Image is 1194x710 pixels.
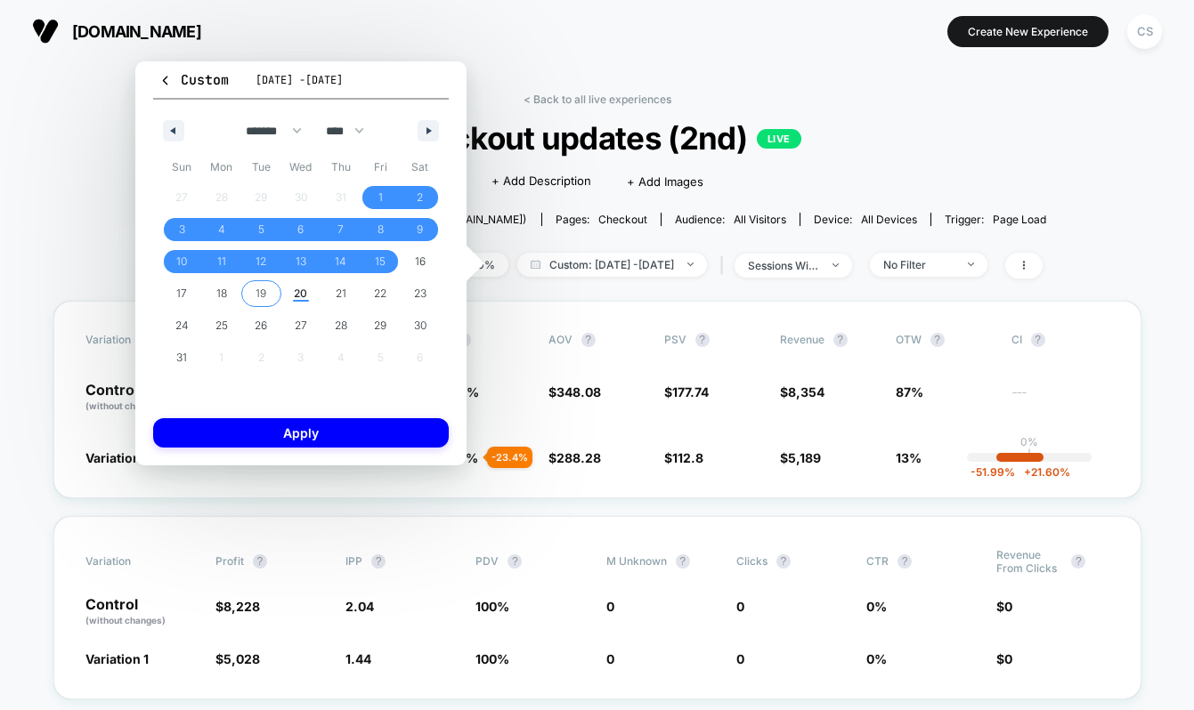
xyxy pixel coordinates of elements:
button: 4 [202,214,242,246]
span: $ [780,384,824,399]
button: 9 [400,214,440,246]
span: Variation 1 [85,450,149,465]
span: 18 [216,278,227,310]
span: 112.8 [672,450,703,465]
img: end [968,262,974,266]
button: 31 [162,342,202,374]
span: 0 [1004,599,1012,614]
span: -51.99 % [971,465,1015,479]
img: calendar [531,260,540,269]
button: 5 [241,214,281,246]
span: Device: [800,213,930,226]
span: 348.08 [556,384,601,399]
span: 7 [337,214,344,246]
span: 0 [736,599,744,614]
span: CTR [866,554,889,568]
span: Profit [215,554,244,568]
span: + Add Images [627,174,703,189]
button: 21 [321,278,361,310]
button: 8 [361,214,401,246]
span: 10 [176,246,187,278]
span: 0 % [866,651,887,666]
span: 9 [417,214,423,246]
span: Clicks [736,554,768,568]
span: 6 [297,214,304,246]
span: 25 [215,310,228,342]
span: 13 [296,246,306,278]
span: 21.60 % [1015,465,1070,479]
span: 26 [255,310,267,342]
p: 0% [1020,435,1038,448]
span: 11 [217,246,226,278]
div: No Filter [883,258,954,271]
span: 8,354 [788,384,824,399]
button: 24 [162,310,202,342]
button: 22 [361,278,401,310]
button: [DOMAIN_NAME] [27,17,207,45]
span: 0 [606,599,614,614]
span: Variation 1 [85,651,149,666]
span: M Unknown [606,554,667,568]
button: 17 [162,278,202,310]
span: 23 [414,278,426,310]
span: Fri [361,153,401,182]
div: Audience: [675,213,786,226]
span: 20 [294,278,307,310]
button: ? [253,554,267,569]
span: $ [664,450,703,465]
button: Create New Experience [947,16,1109,47]
span: $ [996,599,1012,614]
span: $ [548,384,601,399]
span: 5 [258,214,264,246]
button: ? [371,554,386,569]
button: 1 [361,182,401,214]
button: 27 [281,310,321,342]
span: Sun [162,153,202,182]
span: Wed [281,153,321,182]
button: ? [1071,554,1085,569]
span: Revenue From Clicks [996,548,1062,575]
span: 19 [256,278,266,310]
button: 20 [281,278,321,310]
span: 5,189 [788,450,821,465]
button: ? [508,554,522,569]
span: 87% [896,384,923,399]
span: + [1024,465,1031,479]
button: 30 [400,310,440,342]
button: ? [833,333,848,347]
span: $ [215,599,260,614]
span: 100 % [475,599,509,614]
span: PDV [475,554,499,568]
img: Visually logo [32,18,59,44]
span: OTW [896,333,994,347]
span: checkout [598,213,647,226]
span: Custom: [DATE] - [DATE] [517,253,707,277]
span: 29 [374,310,386,342]
span: Tue [241,153,281,182]
span: $ [548,450,601,465]
span: Revenue [780,333,824,346]
span: 1.44 [345,651,371,666]
button: 3 [162,214,202,246]
p: | [1027,448,1031,462]
span: 2.04 [345,599,374,614]
span: Sat [400,153,440,182]
a: < Back to all live experiences [524,93,671,106]
p: Control [85,383,183,413]
span: 0 [736,651,744,666]
span: AOV [548,333,573,346]
button: 2 [400,182,440,214]
span: $ [996,651,1012,666]
button: ? [676,554,690,569]
div: Pages: [556,213,647,226]
span: 288.28 [556,450,601,465]
span: 0 % [866,599,887,614]
button: ? [1031,333,1045,347]
span: 0 [1004,651,1012,666]
span: Mon [202,153,242,182]
button: ? [898,554,912,569]
button: 12 [241,246,281,278]
span: Page Load [993,213,1046,226]
span: 21 [336,278,346,310]
span: $ [215,651,260,666]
